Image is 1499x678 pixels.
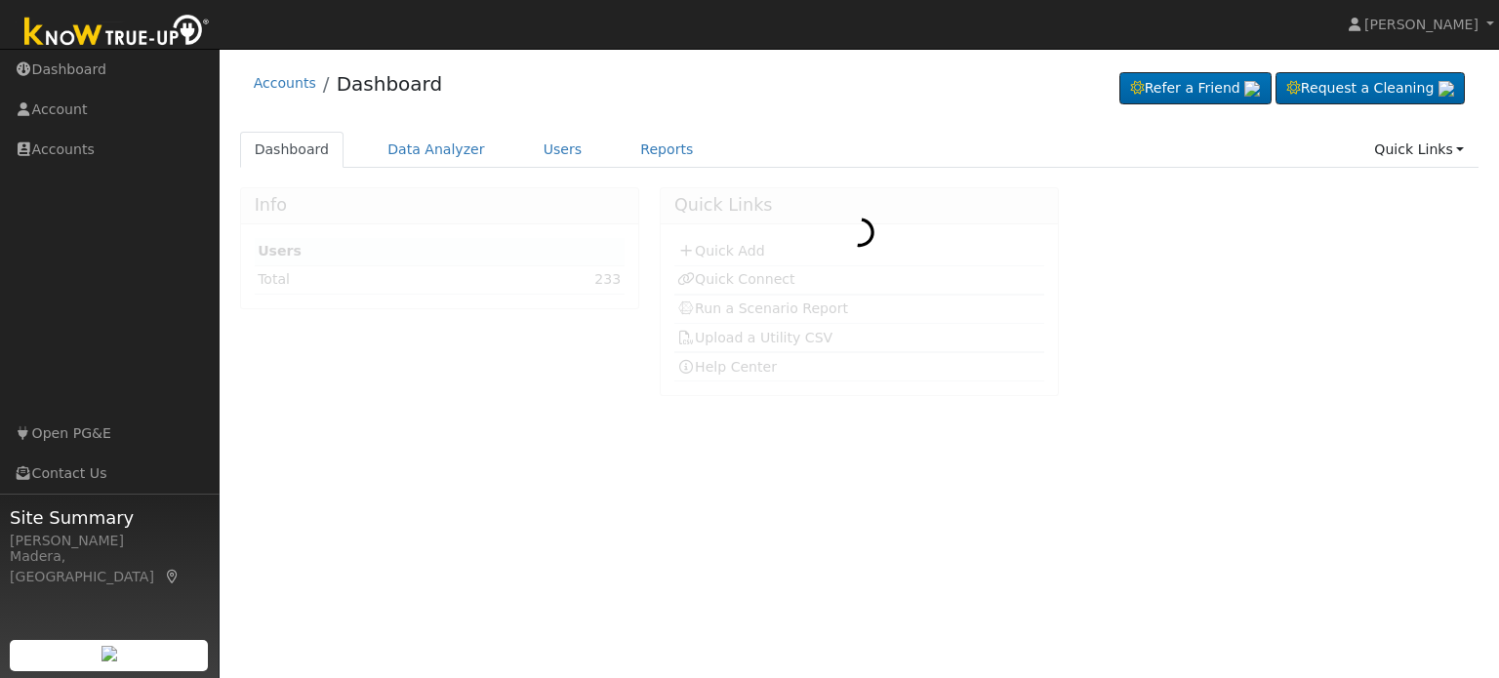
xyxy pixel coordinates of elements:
a: Reports [626,132,708,168]
img: retrieve [1438,81,1454,97]
a: Accounts [254,75,316,91]
div: [PERSON_NAME] [10,531,209,551]
a: Quick Links [1359,132,1479,168]
img: retrieve [1244,81,1260,97]
a: Map [164,569,182,584]
img: retrieve [101,646,117,661]
a: Refer a Friend [1119,72,1272,105]
span: Site Summary [10,504,209,531]
a: Request a Cleaning [1276,72,1465,105]
span: [PERSON_NAME] [1364,17,1479,32]
a: Users [529,132,597,168]
img: Know True-Up [15,11,220,55]
div: Madera, [GEOGRAPHIC_DATA] [10,546,209,587]
a: Dashboard [240,132,344,168]
a: Data Analyzer [373,132,500,168]
a: Dashboard [337,72,443,96]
